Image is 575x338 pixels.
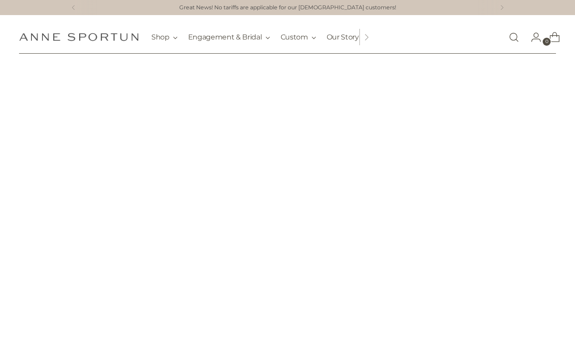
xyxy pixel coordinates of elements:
[327,28,359,47] a: Our Story
[268,243,307,251] span: New Pieces
[259,236,316,257] a: New Pieces
[281,28,316,47] button: Custom
[505,28,523,46] a: Open search modal
[151,28,178,47] button: Shop
[543,38,551,46] span: 0
[524,28,541,46] a: Go to the account page
[179,4,396,12] a: Great News! No tariffs are applicable for our [DEMOGRAPHIC_DATA] customers!
[188,28,270,47] button: Engagement & Bridal
[19,33,139,41] a: Anne Sportun Fine Jewellery
[542,28,560,46] a: Open cart modal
